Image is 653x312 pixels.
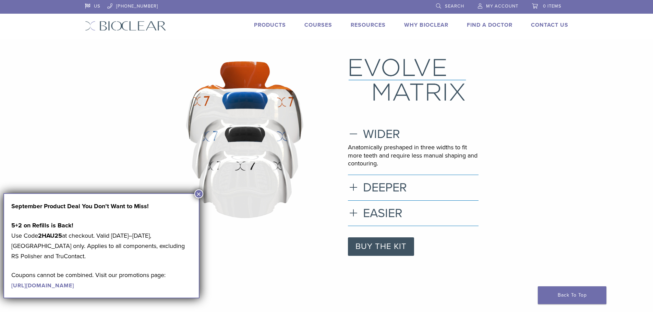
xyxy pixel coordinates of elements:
strong: 5+2 on Refills is Back! [11,222,73,229]
img: Bioclear [85,21,166,31]
a: Products [254,22,286,28]
a: Contact Us [531,22,568,28]
span: 0 items [543,3,561,9]
a: Resources [351,22,386,28]
h3: EASIER [348,206,479,221]
strong: September Product Deal You Don’t Want to Miss! [11,202,149,210]
a: Back To Top [538,286,606,304]
button: Close [194,189,203,198]
h3: WIDER [348,127,479,141]
a: [URL][DOMAIN_NAME] [11,282,74,289]
span: Search [445,3,464,9]
a: Find A Doctor [467,22,512,28]
p: Use Code at checkout. Valid [DATE]–[DATE], [GEOGRAPHIC_DATA] only. Applies to all components, exc... [11,220,192,261]
a: Why Bioclear [404,22,448,28]
strong: 2HAU25 [38,232,62,239]
p: Anatomically preshaped in three widths to fit more teeth and require less manual shaping and cont... [348,143,479,167]
h3: DEEPER [348,180,479,195]
a: BUY THE KIT [348,237,414,256]
p: Coupons cannot be combined. Visit our promotions page: [11,270,192,290]
a: Courses [304,22,332,28]
span: My Account [486,3,518,9]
